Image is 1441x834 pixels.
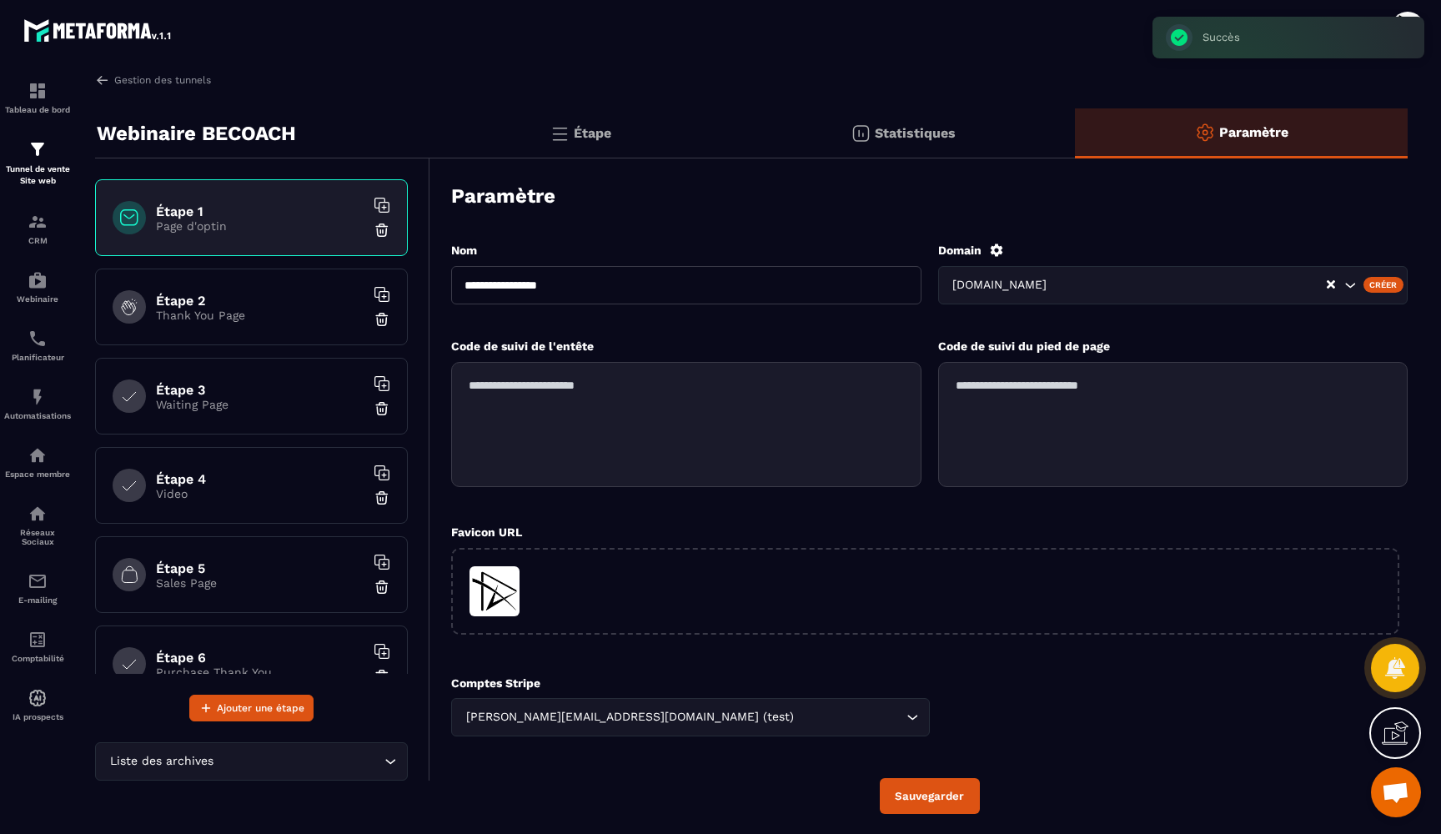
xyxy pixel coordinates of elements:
p: Video [156,487,364,500]
label: Code de suivi du pied de page [938,339,1110,353]
p: Sales Page [156,576,364,590]
img: automations [28,688,48,708]
img: trash [374,668,390,685]
p: Comptabilité [4,654,71,663]
p: Tunnel de vente Site web [4,163,71,187]
a: automationsautomationsWebinaire [4,258,71,316]
h6: Étape 5 [156,560,364,576]
a: formationformationTunnel de vente Site web [4,127,71,199]
span: [DOMAIN_NAME] [949,276,1051,294]
div: Search for option [938,266,1408,304]
button: Sauvegarder [880,778,980,814]
p: CRM [4,236,71,245]
a: formationformationCRM [4,199,71,258]
img: setting-o.ffaa8168.svg [1195,123,1215,143]
label: Nom [451,244,477,257]
p: Waiting Page [156,398,364,411]
input: Search for option [217,752,380,771]
input: Search for option [1051,276,1325,294]
img: social-network [28,504,48,524]
img: email [28,571,48,591]
span: [PERSON_NAME][EMAIL_ADDRESS][DOMAIN_NAME] (test) [462,708,797,726]
h6: Étape 6 [156,650,364,666]
a: social-networksocial-networkRéseaux Sociaux [4,491,71,559]
p: Purchase Thank You [156,666,364,679]
p: Comptes Stripe [451,676,930,690]
p: Espace membre [4,470,71,479]
a: Gestion des tunnels [95,73,211,88]
button: Ajouter une étape [189,695,314,721]
a: automationsautomationsEspace membre [4,433,71,491]
p: Thank You Page [156,309,364,322]
h6: Étape 3 [156,382,364,398]
img: bars.0d591741.svg [550,123,570,143]
p: Planificateur [4,353,71,362]
label: Domain [938,244,982,257]
div: Créer [1363,277,1404,292]
h6: Étape 2 [156,293,364,309]
p: Page d'optin [156,219,364,233]
span: Liste des archives [106,752,217,771]
img: stats.20deebd0.svg [851,123,871,143]
a: schedulerschedulerPlanificateur [4,316,71,374]
label: Code de suivi de l'entête [451,339,594,353]
p: Webinaire BECOACH [97,117,296,150]
img: automations [28,387,48,407]
p: E-mailing [4,595,71,605]
div: Search for option [95,742,408,781]
h3: Paramètre [451,184,555,208]
p: Statistiques [875,125,956,141]
span: Ajouter une étape [217,700,304,716]
p: Paramètre [1219,124,1288,140]
img: trash [374,490,390,506]
div: Ouvrir le chat [1371,767,1421,817]
img: scheduler [28,329,48,349]
img: accountant [28,630,48,650]
p: Tableau de bord [4,105,71,114]
h6: Étape 1 [156,203,364,219]
img: trash [374,311,390,328]
a: accountantaccountantComptabilité [4,617,71,676]
div: Search for option [451,698,930,736]
p: IA prospects [4,712,71,721]
img: formation [28,139,48,159]
button: Clear Selected [1327,279,1335,291]
img: logo [23,15,173,45]
img: arrow [95,73,110,88]
img: trash [374,579,390,595]
p: Étape [574,125,611,141]
img: formation [28,81,48,101]
img: trash [374,400,390,417]
a: formationformationTableau de bord [4,68,71,127]
a: emailemailE-mailing [4,559,71,617]
img: trash [374,222,390,239]
p: Webinaire [4,294,71,304]
a: automationsautomationsAutomatisations [4,374,71,433]
label: Favicon URL [451,525,522,539]
input: Search for option [797,708,902,726]
img: automations [28,270,48,290]
img: formation [28,212,48,232]
p: Automatisations [4,411,71,420]
img: automations [28,445,48,465]
h6: Étape 4 [156,471,364,487]
p: Réseaux Sociaux [4,528,71,546]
